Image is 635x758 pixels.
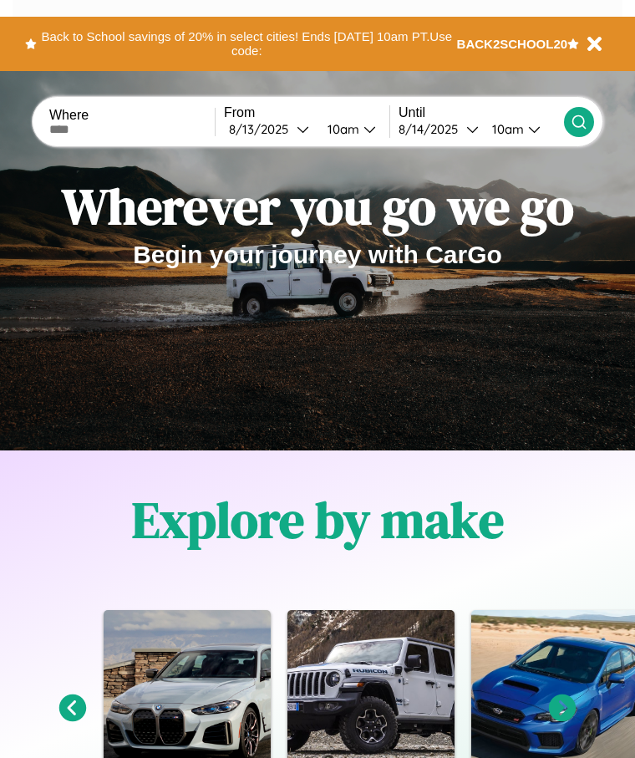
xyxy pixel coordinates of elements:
b: BACK2SCHOOL20 [457,37,568,51]
div: 8 / 14 / 2025 [399,121,466,137]
button: 8/13/2025 [224,120,314,138]
div: 10am [484,121,528,137]
label: Where [49,108,215,123]
div: 8 / 13 / 2025 [229,121,297,137]
label: From [224,105,389,120]
label: Until [399,105,564,120]
div: 10am [319,121,363,137]
button: Back to School savings of 20% in select cities! Ends [DATE] 10am PT.Use code: [37,25,457,63]
button: 10am [314,120,389,138]
button: 10am [479,120,564,138]
h1: Explore by make [132,486,504,554]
